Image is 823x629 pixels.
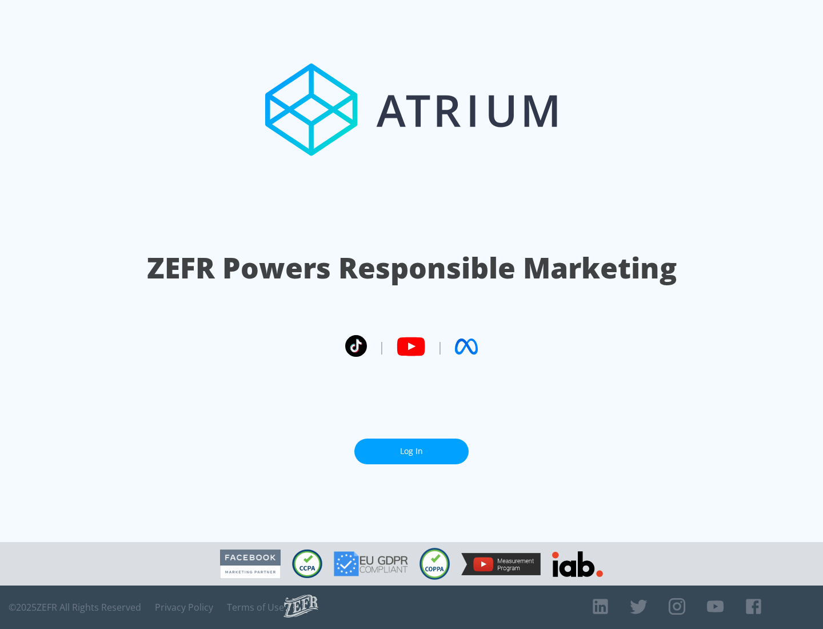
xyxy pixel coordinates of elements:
img: YouTube Measurement Program [461,553,541,575]
span: © 2025 ZEFR All Rights Reserved [9,602,141,613]
img: IAB [552,551,603,577]
a: Privacy Policy [155,602,213,613]
a: Terms of Use [227,602,284,613]
h1: ZEFR Powers Responsible Marketing [147,248,677,288]
img: GDPR Compliant [334,551,408,576]
span: | [378,338,385,355]
a: Log In [354,439,469,464]
img: CCPA Compliant [292,550,322,578]
span: | [437,338,444,355]
img: Facebook Marketing Partner [220,550,281,579]
img: COPPA Compliant [420,548,450,580]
